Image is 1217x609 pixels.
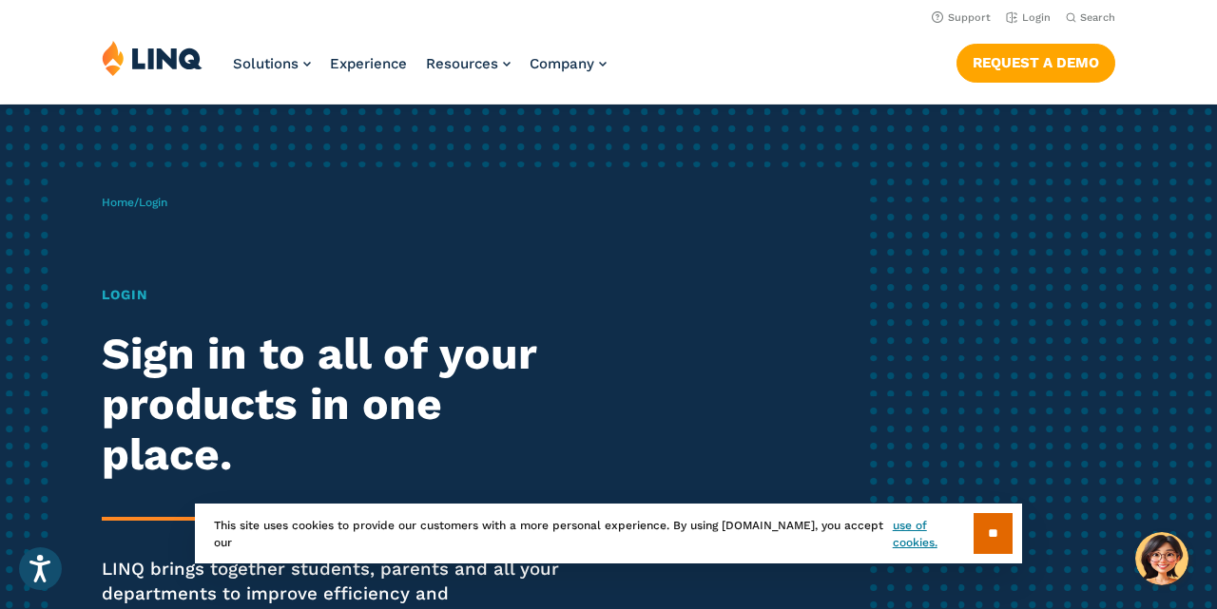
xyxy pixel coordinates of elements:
a: Resources [426,55,511,72]
div: This site uses cookies to provide our customers with a more personal experience. By using [DOMAIN... [195,504,1022,563]
img: LINQ | K‑12 Software [102,40,203,76]
span: Login [139,196,167,209]
span: / [102,196,167,209]
span: Solutions [233,55,299,72]
button: Open Search Bar [1066,10,1115,25]
a: Company [530,55,607,72]
a: Solutions [233,55,311,72]
button: Hello, have a question? Let’s chat. [1135,532,1188,585]
a: Experience [330,55,407,72]
span: Resources [426,55,498,72]
a: Support [932,11,991,24]
span: Search [1080,11,1115,24]
a: Request a Demo [956,44,1115,82]
h1: Login [102,285,570,305]
span: Company [530,55,594,72]
nav: Button Navigation [956,40,1115,82]
a: Home [102,196,134,209]
a: Login [1006,11,1051,24]
h2: Sign in to all of your products in one place. [102,329,570,480]
a: use of cookies. [893,517,974,551]
nav: Primary Navigation [233,40,607,103]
